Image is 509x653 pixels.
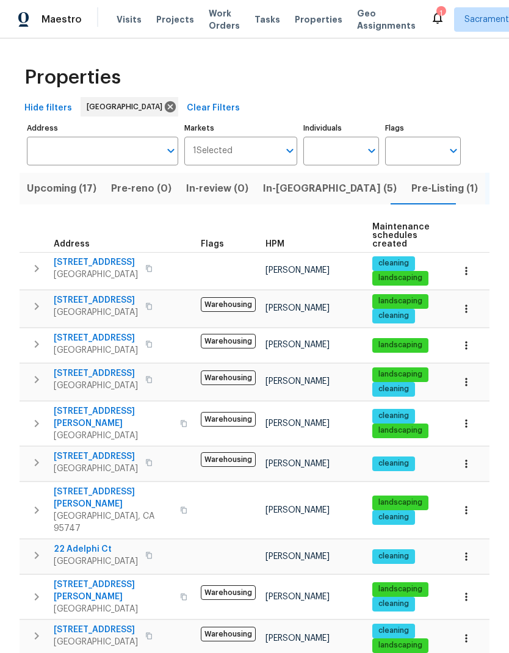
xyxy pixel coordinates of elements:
span: cleaning [374,384,414,394]
button: Clear Filters [182,97,245,120]
button: Open [445,142,462,159]
span: [STREET_ADDRESS] [54,332,138,344]
span: Warehousing [201,297,256,312]
button: Open [363,142,380,159]
span: [STREET_ADDRESS][PERSON_NAME] [54,405,173,430]
span: cleaning [374,458,414,469]
span: 22 Adelphi Ct [54,543,138,555]
span: [PERSON_NAME] [265,419,330,428]
span: [GEOGRAPHIC_DATA] [54,344,138,356]
button: Hide filters [20,97,77,120]
span: [STREET_ADDRESS] [54,367,138,380]
span: [STREET_ADDRESS] [54,624,138,636]
span: [STREET_ADDRESS] [54,256,138,269]
span: [GEOGRAPHIC_DATA] [54,306,138,319]
span: landscaping [374,340,427,350]
span: [PERSON_NAME] [265,552,330,561]
span: 1 Selected [193,146,233,156]
span: [STREET_ADDRESS] [54,450,138,463]
span: [GEOGRAPHIC_DATA] [54,636,138,648]
span: HPM [265,240,284,248]
span: Upcoming (17) [27,180,96,197]
span: Warehousing [201,452,256,467]
span: [PERSON_NAME] [265,593,330,601]
label: Address [27,124,178,132]
span: Warehousing [201,412,256,427]
span: [PERSON_NAME] [265,634,330,643]
span: Properties [295,13,342,26]
span: Warehousing [201,334,256,348]
span: Pre-reno (0) [111,180,171,197]
span: [GEOGRAPHIC_DATA] [54,555,138,568]
button: Open [281,142,298,159]
span: [PERSON_NAME] [265,341,330,349]
span: Warehousing [201,370,256,385]
span: cleaning [374,599,414,609]
span: Hide filters [24,101,72,116]
label: Individuals [303,124,379,132]
span: In-review (0) [186,180,248,197]
span: Flags [201,240,224,248]
div: 1 [436,7,445,20]
span: [GEOGRAPHIC_DATA] [54,430,173,442]
span: [PERSON_NAME] [265,304,330,312]
span: In-[GEOGRAPHIC_DATA] (5) [263,180,397,197]
span: Maestro [42,13,82,26]
span: Clear Filters [187,101,240,116]
span: [PERSON_NAME] [265,460,330,468]
span: [PERSON_NAME] [265,377,330,386]
span: Geo Assignments [357,7,416,32]
span: landscaping [374,425,427,436]
span: [GEOGRAPHIC_DATA] [87,101,167,113]
button: Open [162,142,179,159]
span: cleaning [374,411,414,421]
span: Projects [156,13,194,26]
label: Flags [385,124,461,132]
span: landscaping [374,369,427,380]
span: Properties [24,71,121,84]
span: cleaning [374,311,414,321]
span: [PERSON_NAME] [265,506,330,514]
span: cleaning [374,258,414,269]
label: Markets [184,124,298,132]
span: landscaping [374,273,427,283]
span: cleaning [374,626,414,636]
span: [STREET_ADDRESS] [54,294,138,306]
span: Pre-Listing (1) [411,180,478,197]
span: landscaping [374,497,427,508]
span: cleaning [374,551,414,561]
span: [GEOGRAPHIC_DATA] [54,463,138,475]
span: Maintenance schedules created [372,223,430,248]
span: cleaning [374,512,414,522]
span: landscaping [374,296,427,306]
span: Address [54,240,90,248]
span: landscaping [374,640,427,651]
div: [GEOGRAPHIC_DATA] [81,97,178,117]
span: Warehousing [201,585,256,600]
span: [STREET_ADDRESS][PERSON_NAME] [54,579,173,603]
span: [GEOGRAPHIC_DATA], CA 95747 [54,510,173,535]
span: [PERSON_NAME] [265,266,330,275]
span: Visits [117,13,142,26]
span: Tasks [254,15,280,24]
span: Work Orders [209,7,240,32]
span: landscaping [374,584,427,594]
span: Warehousing [201,627,256,641]
span: [GEOGRAPHIC_DATA] [54,380,138,392]
span: [GEOGRAPHIC_DATA] [54,269,138,281]
span: [GEOGRAPHIC_DATA] [54,603,173,615]
span: [STREET_ADDRESS][PERSON_NAME] [54,486,173,510]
